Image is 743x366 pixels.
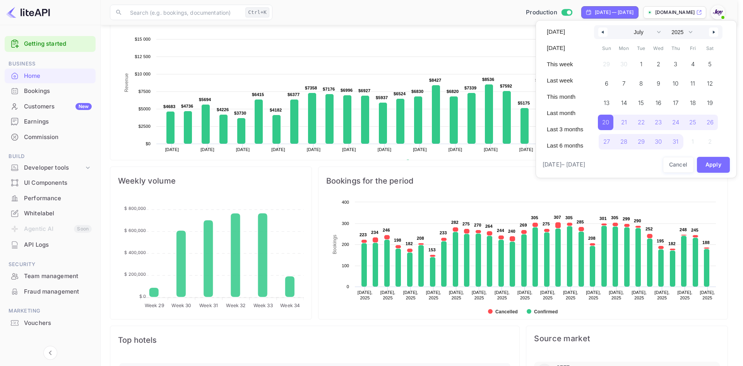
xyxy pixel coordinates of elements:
span: 6 [605,77,608,91]
span: 19 [707,96,713,110]
span: 1 [640,57,642,71]
span: 24 [672,115,679,129]
button: 14 [615,93,633,109]
span: 12 [707,77,713,91]
button: 20 [598,113,615,128]
button: Last month [542,107,588,120]
button: 7 [615,74,633,89]
button: 8 [632,74,650,89]
span: 16 [656,96,661,110]
button: 10 [667,74,684,89]
span: 25 [689,115,696,129]
span: 31 [673,135,678,149]
button: 2 [650,55,667,70]
button: Apply [697,157,730,173]
button: 6 [598,74,615,89]
button: 13 [598,93,615,109]
button: 15 [632,93,650,109]
button: Last 3 months [542,123,588,136]
button: 17 [667,93,684,109]
button: 4 [684,55,702,70]
span: 20 [602,115,609,129]
span: 3 [674,57,677,71]
span: 28 [620,135,627,149]
button: 18 [684,93,702,109]
button: [DATE] [542,41,588,55]
span: 13 [604,96,609,110]
span: 5 [708,57,712,71]
button: 27 [598,132,615,148]
button: 29 [632,132,650,148]
span: 9 [657,77,660,91]
button: 11 [684,74,702,89]
span: 30 [655,135,662,149]
span: 26 [707,115,714,129]
button: 23 [650,113,667,128]
button: 28 [615,132,633,148]
button: Last 6 months [542,139,588,152]
span: Wed [650,42,667,55]
span: 23 [655,115,662,129]
span: 15 [638,96,644,110]
button: Cancel [663,157,694,173]
button: 9 [650,74,667,89]
button: 21 [615,113,633,128]
span: 8 [639,77,643,91]
span: 11 [690,77,695,91]
span: Fri [684,42,702,55]
button: 24 [667,113,684,128]
span: 10 [673,77,678,91]
button: [DATE] [542,25,588,38]
button: 25 [684,113,702,128]
button: 19 [702,93,719,109]
span: 29 [638,135,645,149]
button: This week [542,58,588,71]
span: 22 [638,115,645,129]
button: 12 [702,74,719,89]
span: 4 [691,57,695,71]
button: 5 [702,55,719,70]
button: 31 [667,132,684,148]
button: 16 [650,93,667,109]
button: 22 [632,113,650,128]
span: Mon [615,42,633,55]
button: Last week [542,74,588,87]
span: Sat [702,42,719,55]
span: 2 [657,57,660,71]
span: Sun [598,42,615,55]
button: 26 [702,113,719,128]
span: 7 [622,77,625,91]
span: Tue [632,42,650,55]
span: 17 [673,96,678,110]
span: 18 [690,96,696,110]
span: 21 [621,115,627,129]
button: 3 [667,55,684,70]
button: 30 [650,132,667,148]
span: 27 [603,135,610,149]
span: Thu [667,42,684,55]
span: 14 [621,96,627,110]
span: [DATE] – [DATE] [543,160,585,169]
button: 1 [632,55,650,70]
button: This month [542,90,588,103]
